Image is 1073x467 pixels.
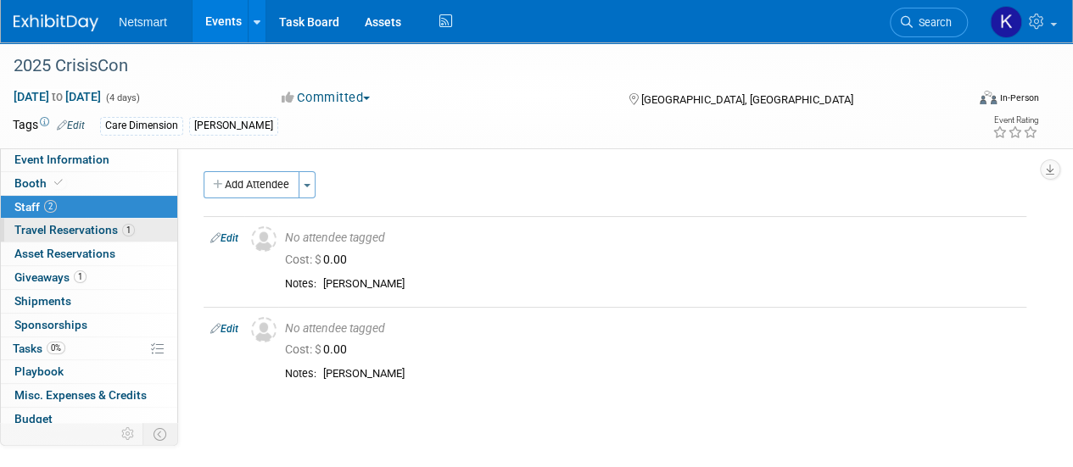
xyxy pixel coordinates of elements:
div: [PERSON_NAME] [323,277,1020,292]
span: Shipments [14,294,71,308]
span: Cost: $ [285,342,323,356]
span: 0.00 [285,342,354,356]
span: [GEOGRAPHIC_DATA], [GEOGRAPHIC_DATA] [640,93,852,106]
a: Giveaways1 [1,266,177,289]
span: Giveaways [14,270,87,284]
a: Booth [1,172,177,195]
span: Netsmart [119,15,167,29]
span: Event Information [14,153,109,166]
span: Staff [14,200,57,214]
span: 1 [122,224,135,236]
a: Tasks0% [1,337,177,360]
img: ExhibitDay [14,14,98,31]
span: Misc. Expenses & Credits [14,388,147,402]
div: 2025 CrisisCon [8,51,952,81]
a: Budget [1,408,177,431]
img: Kaitlyn Woicke [990,6,1022,38]
span: Budget [14,412,53,425]
a: Travel Reservations1 [1,219,177,242]
div: [PERSON_NAME] [323,367,1020,381]
td: Personalize Event Tab Strip [114,423,143,445]
a: Sponsorships [1,314,177,336]
span: 1 [74,270,87,283]
span: Asset Reservations [14,247,115,260]
div: [PERSON_NAME] [189,117,278,135]
div: No attendee tagged [285,231,1020,246]
a: Edit [57,120,85,131]
a: Asset Reservations [1,242,177,265]
span: Booth [14,176,66,190]
a: Playbook [1,360,177,383]
div: Event Rating [992,116,1038,125]
span: Travel Reservations [14,223,135,236]
span: to [49,90,65,103]
span: [DATE] [DATE] [13,89,102,104]
i: Booth reservation complete [54,178,63,187]
div: In-Person [999,92,1039,104]
td: Tags [13,116,85,136]
a: Event Information [1,148,177,171]
a: Misc. Expenses & Credits [1,384,177,407]
a: Edit [210,323,238,335]
span: Sponsorships [14,318,87,331]
span: 0.00 [285,253,354,266]
img: Unassigned-User-Icon.png [251,226,277,252]
button: Add Attendee [204,171,299,198]
a: Search [890,8,968,37]
td: Toggle Event Tabs [143,423,178,445]
span: Search [913,16,952,29]
span: Playbook [14,364,64,378]
span: Tasks [13,342,65,355]
span: 2 [44,200,57,213]
div: No attendee tagged [285,321,1020,336]
img: Format-Inperson.png [980,91,997,104]
div: Care Dimension [100,117,183,135]
a: Edit [210,232,238,244]
a: Shipments [1,290,177,313]
span: 0% [47,342,65,354]
button: Committed [276,89,377,107]
span: Cost: $ [285,253,323,266]
span: (4 days) [104,92,140,103]
a: Staff2 [1,196,177,219]
img: Unassigned-User-Icon.png [251,317,277,342]
div: Event Format [889,88,1039,114]
div: Notes: [285,277,316,291]
div: Notes: [285,367,316,381]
